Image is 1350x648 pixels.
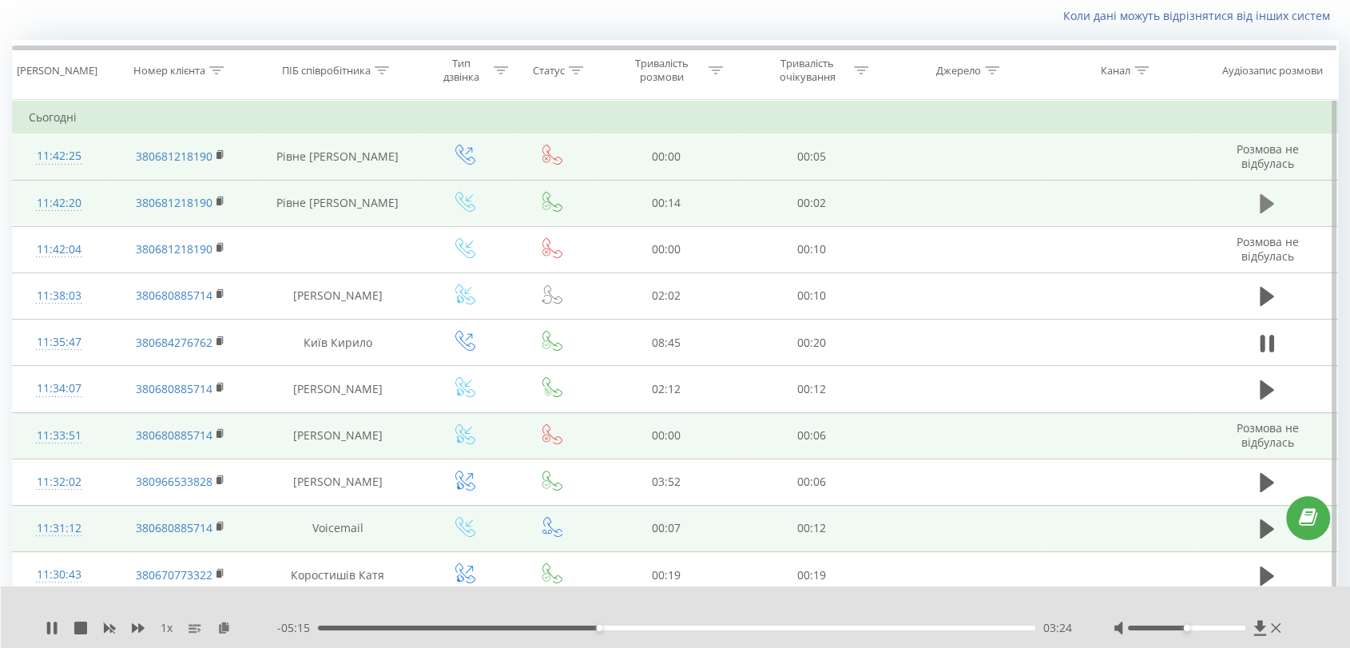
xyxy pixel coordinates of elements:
[29,373,89,404] div: 11:34:07
[256,272,419,319] td: [PERSON_NAME]
[256,180,419,226] td: Рівне [PERSON_NAME]
[739,272,884,319] td: 00:10
[739,505,884,551] td: 00:12
[277,620,318,636] span: - 05:15
[29,234,89,265] div: 11:42:04
[133,64,205,78] div: Номер клієнта
[29,280,89,312] div: 11:38:03
[256,133,419,180] td: Рівне [PERSON_NAME]
[936,64,981,78] div: Джерело
[764,57,850,84] div: Тривалість очікування
[161,620,173,636] span: 1 x
[594,552,739,598] td: 00:19
[17,64,97,78] div: [PERSON_NAME]
[136,427,212,443] a: 380680885714
[136,149,212,164] a: 380681218190
[1063,8,1338,23] a: Коли дані можуть відрізнятися вiд інших систем
[739,366,884,412] td: 00:12
[596,625,602,631] div: Accessibility label
[1236,234,1298,264] span: Розмова не відбулась
[256,412,419,459] td: [PERSON_NAME]
[594,226,739,272] td: 00:00
[739,226,884,272] td: 00:10
[739,552,884,598] td: 00:19
[594,272,739,319] td: 02:02
[1222,64,1323,78] div: Аудіозапис розмови
[256,320,419,366] td: Київ Кирило
[29,559,89,590] div: 11:30:43
[594,366,739,412] td: 02:12
[739,459,884,505] td: 00:06
[619,57,705,84] div: Тривалість розмови
[1101,64,1130,78] div: Канал
[739,320,884,366] td: 00:20
[256,459,419,505] td: [PERSON_NAME]
[256,552,419,598] td: Коростишів Катя
[1236,420,1298,450] span: Розмова не відбулась
[136,381,212,396] a: 380680885714
[136,474,212,489] a: 380966533828
[136,241,212,256] a: 380681218190
[136,335,212,350] a: 380684276762
[739,412,884,459] td: 00:06
[256,366,419,412] td: [PERSON_NAME]
[282,64,371,78] div: ПІБ співробітника
[594,459,739,505] td: 03:52
[29,188,89,219] div: 11:42:20
[1043,620,1072,636] span: 03:24
[594,505,739,551] td: 00:07
[1236,141,1298,171] span: Розмова не відбулась
[29,420,89,451] div: 11:33:51
[594,133,739,180] td: 00:00
[136,567,212,582] a: 380670773322
[136,288,212,303] a: 380680885714
[29,141,89,172] div: 11:42:25
[434,57,490,84] div: Тип дзвінка
[1183,625,1189,631] div: Accessibility label
[136,195,212,210] a: 380681218190
[29,513,89,544] div: 11:31:12
[256,505,419,551] td: Voicemail
[739,133,884,180] td: 00:05
[533,64,565,78] div: Статус
[594,320,739,366] td: 08:45
[29,467,89,498] div: 11:32:02
[594,412,739,459] td: 00:00
[594,180,739,226] td: 00:14
[136,520,212,535] a: 380680885714
[29,327,89,358] div: 11:35:47
[13,101,1338,133] td: Сьогодні
[739,180,884,226] td: 00:02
